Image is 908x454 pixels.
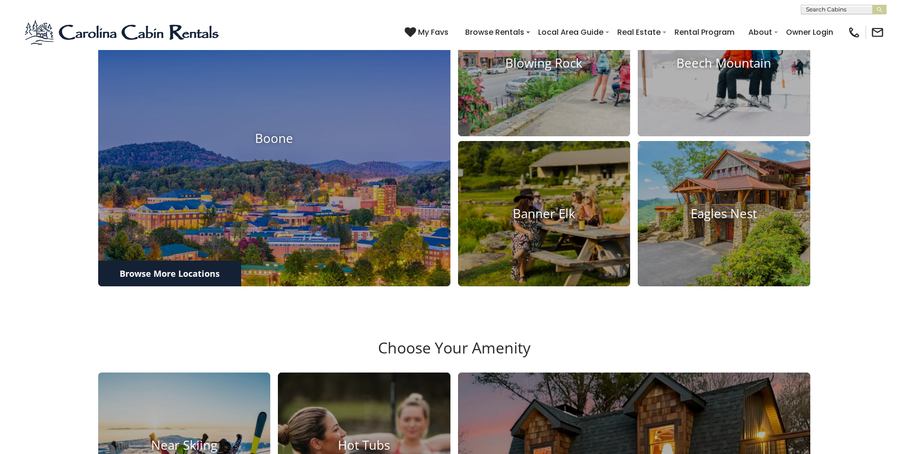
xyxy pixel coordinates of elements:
[98,131,450,146] h4: Boone
[458,141,631,287] a: Banner Elk
[458,56,631,71] h4: Blowing Rock
[98,261,241,286] a: Browse More Locations
[670,24,739,40] a: Rental Program
[638,56,810,71] h4: Beech Mountain
[533,24,608,40] a: Local Area Guide
[405,26,451,39] a: My Favs
[278,438,450,453] h4: Hot Tubs
[24,18,222,47] img: Blue-2.png
[458,206,631,221] h4: Banner Elk
[781,24,838,40] a: Owner Login
[744,24,777,40] a: About
[638,206,810,221] h4: Eagles Nest
[97,339,812,372] h3: Choose Your Amenity
[847,26,861,39] img: phone-regular-black.png
[460,24,529,40] a: Browse Rentals
[871,26,884,39] img: mail-regular-black.png
[612,24,665,40] a: Real Estate
[638,141,810,287] a: Eagles Nest
[98,438,271,453] h4: Near Skiing
[418,26,449,38] span: My Favs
